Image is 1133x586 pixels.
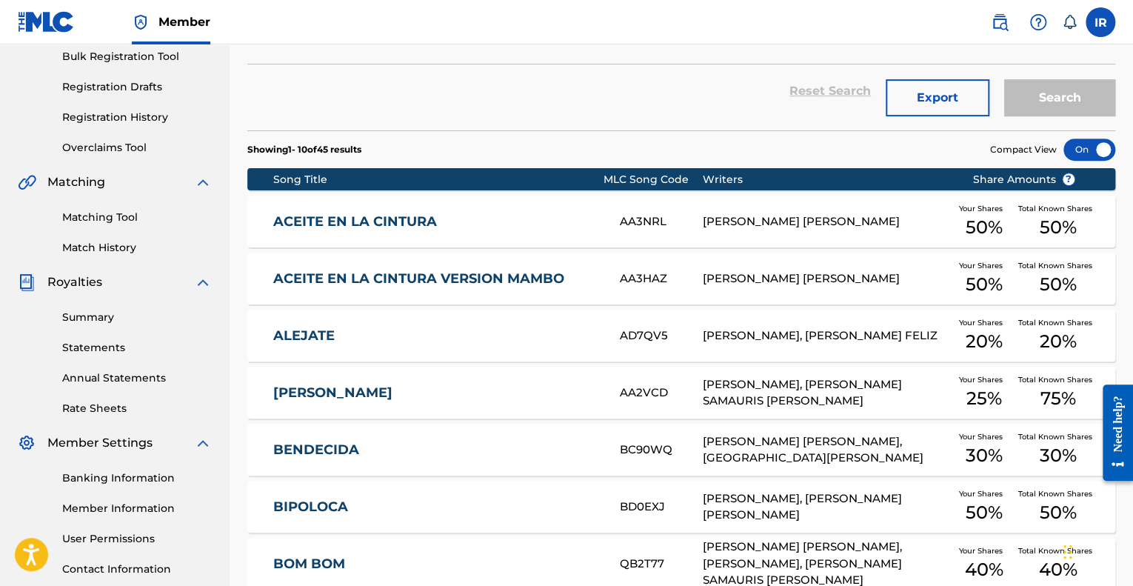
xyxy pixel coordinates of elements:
[1040,271,1077,298] span: 50 %
[158,13,210,30] span: Member
[1062,15,1077,30] div: Notifications
[47,173,105,191] span: Matching
[273,213,600,230] a: ACEITE EN LA CINTURA
[62,310,212,325] a: Summary
[1040,442,1077,469] span: 30 %
[1018,260,1098,271] span: Total Known Shares
[273,499,600,516] a: BIPOLOCA
[47,434,153,452] span: Member Settings
[1040,214,1077,241] span: 50 %
[703,490,950,524] div: [PERSON_NAME], [PERSON_NAME] [PERSON_NAME]
[703,433,950,467] div: [PERSON_NAME] [PERSON_NAME], [GEOGRAPHIC_DATA][PERSON_NAME]
[703,327,950,344] div: [PERSON_NAME], [PERSON_NAME] FELIZ
[273,442,600,459] a: BENDECIDA
[62,470,212,486] a: Banking Information
[62,49,212,64] a: Bulk Registration Tool
[273,556,600,573] a: BOM BOM
[62,501,212,516] a: Member Information
[703,376,950,410] div: [PERSON_NAME], [PERSON_NAME] SAMAURIS [PERSON_NAME]
[703,213,950,230] div: [PERSON_NAME] [PERSON_NAME]
[1018,317,1098,328] span: Total Known Shares
[62,562,212,577] a: Contact Information
[1040,328,1077,355] span: 20 %
[194,173,212,191] img: expand
[18,273,36,291] img: Royalties
[620,270,702,287] div: AA3HAZ
[959,431,1009,442] span: Your Shares
[1063,530,1072,574] div: Arrastrar
[1059,515,1133,586] div: Widget de chat
[703,172,950,187] div: Writers
[620,556,702,573] div: QB2T77
[273,172,604,187] div: Song Title
[1063,173,1074,185] span: ?
[62,79,212,95] a: Registration Drafts
[132,13,150,31] img: Top Rightsholder
[1018,374,1098,385] span: Total Known Shares
[966,385,1002,412] span: 25 %
[959,545,1009,556] span: Your Shares
[1092,373,1133,492] iframe: Resource Center
[966,499,1003,526] span: 50 %
[959,488,1009,499] span: Your Shares
[1018,203,1098,214] span: Total Known Shares
[886,79,989,116] button: Export
[273,327,600,344] a: ALEJATE
[1018,488,1098,499] span: Total Known Shares
[973,172,1075,187] span: Share Amounts
[991,13,1009,31] img: search
[18,173,36,191] img: Matching
[62,140,212,156] a: Overclaims Tool
[62,340,212,356] a: Statements
[273,384,600,402] a: [PERSON_NAME]
[620,213,702,230] div: AA3NRL
[18,434,36,452] img: Member Settings
[62,240,212,256] a: Match History
[959,317,1009,328] span: Your Shares
[985,7,1015,37] a: Public Search
[62,401,212,416] a: Rate Sheets
[620,384,702,402] div: AA2VCD
[959,260,1009,271] span: Your Shares
[1018,545,1098,556] span: Total Known Shares
[1059,515,1133,586] iframe: Chat Widget
[194,434,212,452] img: expand
[990,143,1057,156] span: Compact View
[1040,385,1076,412] span: 75 %
[966,328,1003,355] span: 20 %
[18,11,75,33] img: MLC Logo
[966,214,1003,241] span: 50 %
[620,499,702,516] div: BD0EXJ
[959,374,1009,385] span: Your Shares
[194,273,212,291] img: expand
[62,370,212,386] a: Annual Statements
[273,270,600,287] a: ACEITE EN LA CINTURA VERSION MAMBO
[1023,7,1053,37] div: Help
[1018,431,1098,442] span: Total Known Shares
[62,110,212,125] a: Registration History
[1029,13,1047,31] img: help
[1039,556,1077,583] span: 40 %
[1040,499,1077,526] span: 50 %
[47,273,102,291] span: Royalties
[1086,7,1115,37] div: User Menu
[62,210,212,225] a: Matching Tool
[620,442,702,459] div: BC90WQ
[966,271,1003,298] span: 50 %
[620,327,702,344] div: AD7QV5
[959,203,1009,214] span: Your Shares
[247,143,361,156] p: Showing 1 - 10 of 45 results
[965,556,1003,583] span: 40 %
[966,442,1003,469] span: 30 %
[62,531,212,547] a: User Permissions
[604,172,703,187] div: MLC Song Code
[703,270,950,287] div: [PERSON_NAME] [PERSON_NAME]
